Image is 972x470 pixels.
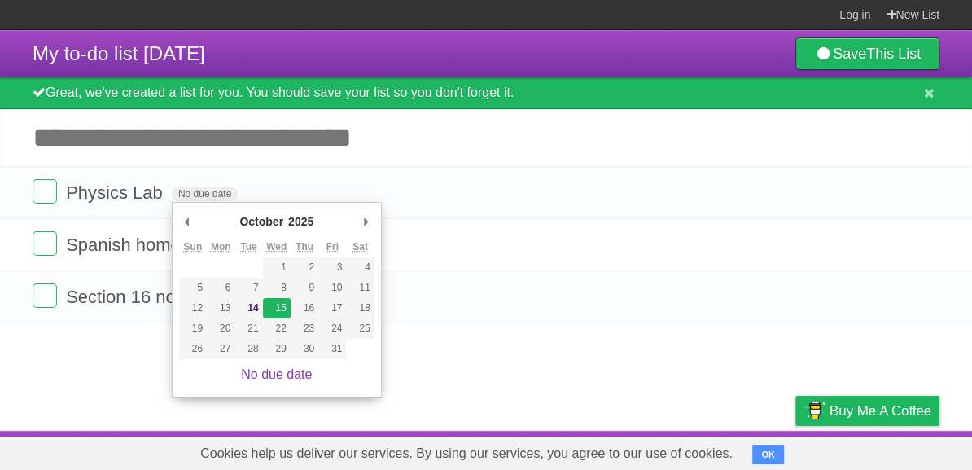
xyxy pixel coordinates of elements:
[795,37,939,70] a: SaveThis List
[358,209,374,234] button: Next Month
[318,257,346,278] button: 3
[179,209,195,234] button: Previous Month
[263,278,291,298] button: 8
[234,298,262,318] button: 14
[33,42,205,64] span: My to-do list [DATE]
[296,241,313,253] abbr: Thursday
[318,318,346,339] button: 24
[291,339,318,359] button: 30
[263,318,291,339] button: 22
[241,367,312,381] a: No due date
[346,298,374,318] button: 18
[326,241,339,253] abbr: Friday
[752,445,784,464] button: OK
[352,241,368,253] abbr: Saturday
[286,209,316,234] div: 2025
[266,241,287,253] abbr: Wednesday
[633,435,698,466] a: Developers
[184,437,749,470] span: Cookies help us deliver our services. By using our services, you agree to our use of cookies.
[179,278,207,298] button: 5
[837,435,939,466] a: Suggest a feature
[207,298,234,318] button: 13
[291,318,318,339] button: 23
[234,318,262,339] button: 21
[234,278,262,298] button: 7
[207,278,234,298] button: 6
[66,287,204,307] span: Section 16 notes
[179,339,207,359] button: 26
[66,235,222,255] span: Spanish homework
[291,298,318,318] button: 16
[207,318,234,339] button: 20
[211,241,231,253] abbr: Monday
[318,339,346,359] button: 31
[866,46,921,62] b: This List
[33,179,57,204] label: Done
[318,298,346,318] button: 17
[291,278,318,298] button: 9
[346,318,374,339] button: 25
[318,278,346,298] button: 10
[207,339,234,359] button: 27
[172,187,238,201] span: No due date
[179,318,207,339] button: 19
[803,397,825,424] img: Buy me a coffee
[66,182,167,203] span: Physics Lab
[263,257,291,278] button: 1
[795,396,939,426] a: Buy me a coffee
[33,283,57,308] label: Done
[33,231,57,256] label: Done
[346,257,374,278] button: 4
[179,298,207,318] button: 12
[240,241,256,253] abbr: Tuesday
[830,397,931,425] span: Buy me a coffee
[263,339,291,359] button: 29
[719,435,755,466] a: Terms
[291,257,318,278] button: 2
[579,435,613,466] a: About
[774,435,817,466] a: Privacy
[263,298,291,318] button: 15
[237,209,286,234] div: October
[346,278,374,298] button: 11
[184,241,203,253] abbr: Sunday
[234,339,262,359] button: 28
